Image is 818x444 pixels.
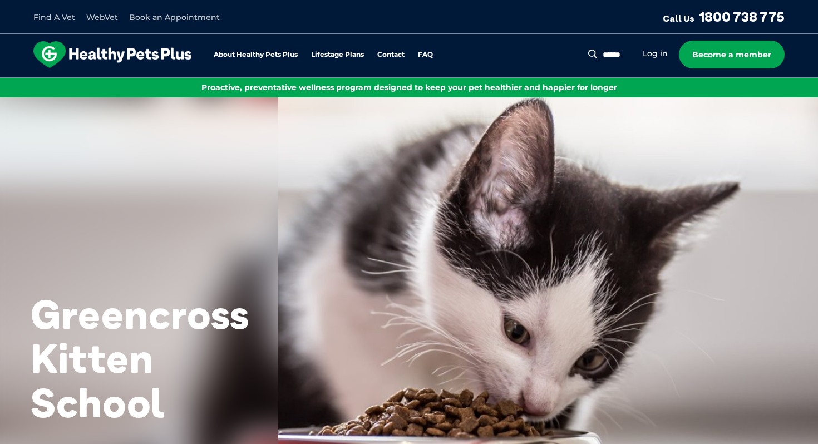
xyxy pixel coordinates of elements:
[643,48,668,59] a: Log in
[86,12,118,22] a: WebVet
[33,41,191,68] img: hpp-logo
[663,13,694,24] span: Call Us
[201,82,617,92] span: Proactive, preventative wellness program designed to keep your pet healthier and happier for longer
[418,51,433,58] a: FAQ
[31,292,249,425] h2: Greencross Kitten School
[311,51,364,58] a: Lifestage Plans
[679,41,785,68] a: Become a member
[586,48,600,60] button: Search
[663,8,785,25] a: Call Us1800 738 775
[377,51,405,58] a: Contact
[214,51,298,58] a: About Healthy Pets Plus
[33,12,75,22] a: Find A Vet
[129,12,220,22] a: Book an Appointment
